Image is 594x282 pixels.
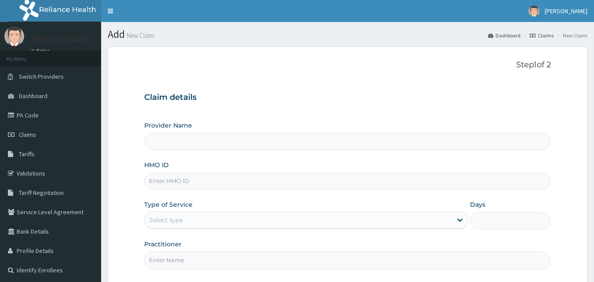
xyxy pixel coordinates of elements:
[19,92,47,100] span: Dashboard
[19,150,35,158] span: Tariffs
[31,36,88,44] p: [PERSON_NAME]
[4,26,24,46] img: User Image
[144,93,551,103] h3: Claim details
[470,200,485,209] label: Days
[125,32,154,39] small: New Claim
[31,48,52,54] a: Online
[545,7,587,15] span: [PERSON_NAME]
[144,200,193,209] label: Type of Service
[108,29,587,40] h1: Add
[144,60,551,70] p: Step 1 of 2
[530,32,554,39] a: Claims
[144,240,182,249] label: Practitioner
[144,252,551,269] input: Enter Name
[144,161,169,169] label: HMO ID
[19,131,36,139] span: Claims
[528,6,539,17] img: User Image
[144,121,192,130] label: Provider Name
[19,189,64,197] span: Tariff Negotiation
[149,216,183,224] div: Select type
[554,32,587,39] li: New Claim
[144,172,551,190] input: Enter HMO ID
[488,32,521,39] a: Dashboard
[19,73,64,81] span: Switch Providers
